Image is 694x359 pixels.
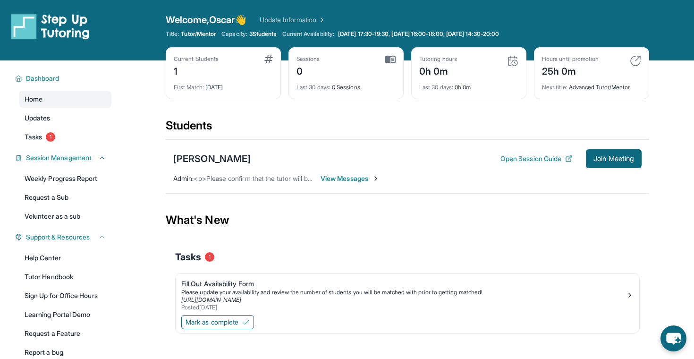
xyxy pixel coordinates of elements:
span: Capacity: [221,30,247,38]
div: Students [166,118,649,139]
a: Update Information [260,15,326,25]
button: Join Meeting [586,149,642,168]
div: 1 [174,63,219,78]
span: Session Management [26,153,92,162]
a: Sign Up for Office Hours [19,287,111,304]
div: Fill Out Availability Form [181,279,626,289]
span: First Match : [174,84,204,91]
span: 1 [46,132,55,142]
div: 0h 0m [419,78,518,91]
span: Welcome, Oscar 👋 [166,13,246,26]
button: Mark as complete [181,315,254,329]
a: [DATE] 17:30-19:30, [DATE] 16:00-18:00, [DATE] 14:30-20:00 [336,30,501,38]
div: Advanced Tutor/Mentor [542,78,641,91]
div: 0 Sessions [296,78,396,91]
img: card [507,55,518,67]
span: Support & Resources [26,232,90,242]
button: Support & Resources [22,232,106,242]
span: Current Availability: [282,30,334,38]
div: Tutoring hours [419,55,457,63]
span: Dashboard [26,74,59,83]
a: Tasks1 [19,128,111,145]
div: Sessions [296,55,320,63]
a: Fill Out Availability FormPlease update your availability and review the number of students you w... [176,274,639,313]
img: Mark as complete [242,318,250,326]
span: Tasks [175,250,201,264]
a: Volunteer as a sub [19,208,111,225]
img: logo [11,13,90,40]
div: 0 [296,63,320,78]
button: chat-button [660,325,686,351]
span: Tasks [25,132,42,142]
a: Request a Sub [19,189,111,206]
div: 25h 0m [542,63,599,78]
a: Updates [19,110,111,127]
button: Dashboard [22,74,106,83]
span: Tutor/Mentor [181,30,216,38]
span: Home [25,94,42,104]
span: 3 Students [249,30,277,38]
a: Request a Feature [19,325,111,342]
span: [DATE] 17:30-19:30, [DATE] 16:00-18:00, [DATE] 14:30-20:00 [338,30,499,38]
div: [PERSON_NAME] [173,152,251,165]
img: card [630,55,641,67]
a: [URL][DOMAIN_NAME] [181,296,241,303]
a: Home [19,91,111,108]
img: Chevron-Right [372,175,380,182]
button: Session Management [22,153,106,162]
div: Posted [DATE] [181,304,626,311]
img: card [385,55,396,64]
a: Tutor Handbook [19,268,111,285]
span: Mark as complete [186,317,238,327]
a: Help Center [19,249,111,266]
span: Last 30 days : [419,84,453,91]
img: card [264,55,273,63]
span: 1 [205,252,214,262]
div: [DATE] [174,78,273,91]
span: View Messages [321,174,380,183]
a: Learning Portal Demo [19,306,111,323]
span: Title: [166,30,179,38]
div: Please update your availability and review the number of students you will be matched with prior ... [181,289,626,296]
img: Chevron Right [316,15,326,25]
div: Current Students [174,55,219,63]
span: Join Meeting [593,156,634,162]
a: Weekly Progress Report [19,170,111,187]
span: Admin : [173,174,194,182]
span: Last 30 days : [296,84,330,91]
div: Hours until promotion [542,55,599,63]
span: <p>Please confirm that the tutor will be able to attend your first assigned meeting time before j... [194,174,534,182]
div: 0h 0m [419,63,457,78]
span: Next title : [542,84,567,91]
button: Open Session Guide [500,154,573,163]
span: Updates [25,113,51,123]
div: What's New [166,199,649,241]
